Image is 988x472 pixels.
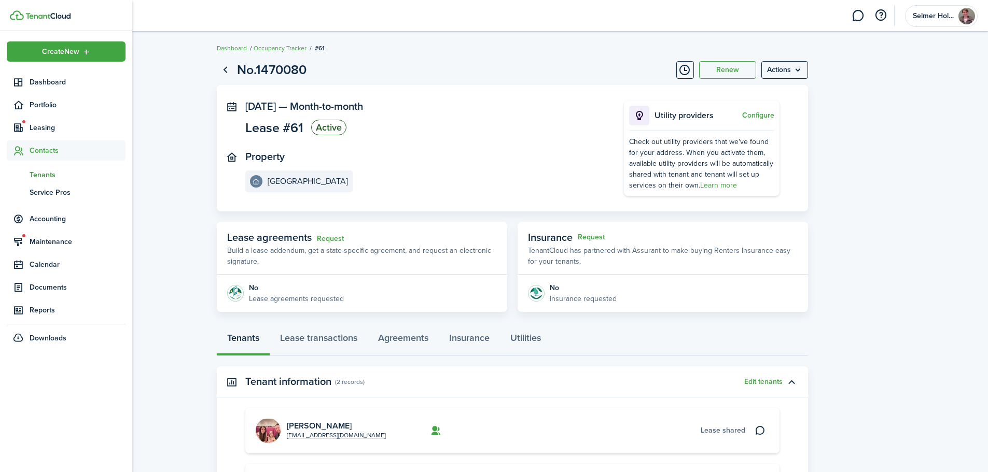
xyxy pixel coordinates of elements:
[368,325,439,356] a: Agreements
[699,61,756,79] button: Renew
[227,230,312,245] span: Lease agreements
[335,377,365,387] panel-main-subtitle: (2 records)
[311,120,346,135] status: Active
[629,136,774,191] div: Check out utility providers that we've found for your address. When you activate them, available ...
[30,333,66,344] span: Downloads
[290,98,363,114] span: Month-to-month
[30,145,126,156] span: Contacts
[958,8,975,24] img: Selmer Holdings, LLC
[761,61,808,79] menu-btn: Actions
[30,213,126,224] span: Accounting
[25,13,71,19] img: TenantCloud
[256,418,281,443] img: joshua cruey
[227,245,497,267] p: Build a lease addendum, get a state-specific agreement, and request an electronic signature.
[317,235,344,243] a: Request
[528,245,798,267] p: TenantCloud has partnered with Assurant to make buying Renters Insurance easy for your tenants.
[700,180,737,191] a: Learn more
[30,236,126,247] span: Maintenance
[761,61,808,79] button: Open menu
[30,187,126,198] span: Service Pros
[245,98,276,114] span: [DATE]
[655,109,740,122] p: Utility providers
[744,378,783,386] button: Edit tenants
[245,376,331,388] panel-main-title: Tenant information
[10,10,24,20] img: TenantCloud
[42,48,79,55] span: Create New
[742,111,774,120] button: Configure
[783,373,800,391] button: Toggle accordion
[528,285,545,302] img: Insurance protection
[578,233,605,241] button: Request
[30,259,126,270] span: Calendar
[550,282,617,293] div: No
[913,12,954,20] span: Selmer Holdings, LLC
[287,420,352,432] a: [PERSON_NAME]
[245,151,285,163] panel-main-title: Property
[30,122,126,133] span: Leasing
[30,77,126,88] span: Dashboard
[217,61,234,79] a: Go back
[30,282,126,293] span: Documents
[245,121,303,134] span: Lease #61
[30,305,126,316] span: Reports
[500,325,551,356] a: Utilities
[249,293,344,304] p: Lease agreements requested
[30,99,126,110] span: Portfolio
[217,44,247,53] a: Dashboard
[270,325,368,356] a: Lease transactions
[701,425,745,436] span: Lease shared
[439,325,500,356] a: Insurance
[872,7,889,24] button: Open resource center
[550,293,617,304] p: Insurance requested
[249,282,344,293] div: No
[7,72,126,92] a: Dashboard
[315,44,325,53] span: #61
[237,60,307,80] h1: No.1470080
[287,431,386,440] a: [EMAIL_ADDRESS][DOMAIN_NAME]
[254,44,307,53] a: Occupancy Tracker
[227,285,244,302] img: Agreement e-sign
[528,230,573,245] span: Insurance
[279,98,287,114] span: —
[7,300,126,320] a: Reports
[848,3,868,29] a: Messaging
[268,177,348,186] e-details-info-title: [GEOGRAPHIC_DATA]
[7,183,126,201] a: Service Pros
[30,169,126,180] span: Tenants
[676,61,694,79] button: Timeline
[7,41,126,62] button: Open menu
[7,166,126,183] a: Tenants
